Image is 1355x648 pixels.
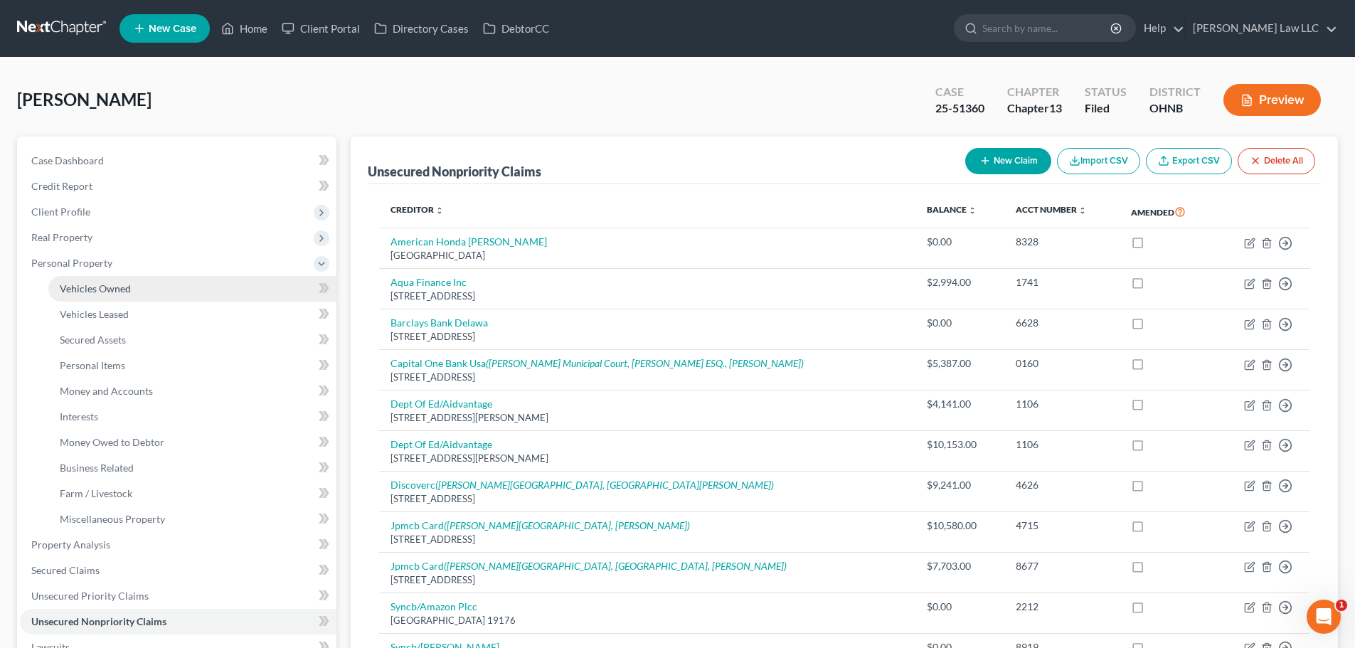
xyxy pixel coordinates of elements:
[48,378,336,404] a: Money and Accounts
[927,356,993,371] div: $5,387.00
[20,609,336,634] a: Unsecured Nonpriority Claims
[17,89,152,110] span: [PERSON_NAME]
[390,357,804,369] a: Capital One Bank Usa([PERSON_NAME] Municipal Court, [PERSON_NAME] ESQ., [PERSON_NAME])
[31,590,149,602] span: Unsecured Priority Claims
[1078,206,1087,215] i: unfold_more
[20,532,336,558] a: Property Analysis
[48,430,336,455] a: Money Owed to Debtor
[1016,356,1108,371] div: 0160
[390,290,903,303] div: [STREET_ADDRESS]
[275,16,367,41] a: Client Portal
[1007,100,1062,117] div: Chapter
[927,478,993,492] div: $9,241.00
[486,357,804,369] i: ([PERSON_NAME] Municipal Court, [PERSON_NAME] ESQ., [PERSON_NAME])
[927,559,993,573] div: $7,703.00
[48,481,336,506] a: Farm / Livestock
[390,533,903,546] div: [STREET_ADDRESS]
[20,174,336,199] a: Credit Report
[444,519,690,531] i: ([PERSON_NAME][GEOGRAPHIC_DATA], [PERSON_NAME])
[1016,600,1108,614] div: 2212
[1238,148,1315,174] button: Delete All
[1149,84,1201,100] div: District
[60,436,164,448] span: Money Owed to Debtor
[390,600,477,612] a: Syncb/Amazon Plcc
[20,148,336,174] a: Case Dashboard
[1016,204,1087,215] a: Acct Number unfold_more
[20,583,336,609] a: Unsecured Priority Claims
[1149,100,1201,117] div: OHNB
[935,84,984,100] div: Case
[1016,559,1108,573] div: 8677
[1146,148,1232,174] a: Export CSV
[48,455,336,481] a: Business Related
[48,404,336,430] a: Interests
[390,492,903,506] div: [STREET_ADDRESS]
[390,330,903,344] div: [STREET_ADDRESS]
[390,371,903,384] div: [STREET_ADDRESS]
[927,397,993,411] div: $4,141.00
[31,206,90,218] span: Client Profile
[60,410,98,423] span: Interests
[965,148,1051,174] button: New Claim
[1085,100,1127,117] div: Filed
[60,359,125,371] span: Personal Items
[435,479,774,491] i: ([PERSON_NAME][GEOGRAPHIC_DATA], [GEOGRAPHIC_DATA][PERSON_NAME])
[1120,196,1215,228] th: Amended
[935,100,984,117] div: 25-51360
[60,513,165,525] span: Miscellaneous Property
[48,353,336,378] a: Personal Items
[968,206,977,215] i: unfold_more
[444,560,787,572] i: ([PERSON_NAME][GEOGRAPHIC_DATA], [GEOGRAPHIC_DATA], [PERSON_NAME])
[390,204,444,215] a: Creditor unfold_more
[60,487,132,499] span: Farm / Livestock
[390,398,492,410] a: Dept Of Ed/Aidvantage
[1137,16,1184,41] a: Help
[390,519,690,531] a: Jpmcb Card([PERSON_NAME][GEOGRAPHIC_DATA], [PERSON_NAME])
[927,437,993,452] div: $10,153.00
[48,327,336,353] a: Secured Assets
[1016,519,1108,533] div: 4715
[390,479,774,491] a: Discoverc([PERSON_NAME][GEOGRAPHIC_DATA], [GEOGRAPHIC_DATA][PERSON_NAME])
[31,154,104,166] span: Case Dashboard
[390,249,903,262] div: [GEOGRAPHIC_DATA]
[1016,316,1108,330] div: 6628
[48,506,336,532] a: Miscellaneous Property
[31,564,100,576] span: Secured Claims
[927,235,993,249] div: $0.00
[1016,478,1108,492] div: 4626
[1016,235,1108,249] div: 8328
[60,282,131,294] span: Vehicles Owned
[31,257,112,269] span: Personal Property
[60,462,134,474] span: Business Related
[60,334,126,346] span: Secured Assets
[1057,148,1140,174] button: Import CSV
[149,23,196,34] span: New Case
[390,452,903,465] div: [STREET_ADDRESS][PERSON_NAME]
[20,558,336,583] a: Secured Claims
[1016,397,1108,411] div: 1106
[927,275,993,290] div: $2,994.00
[390,438,492,450] a: Dept Of Ed/Aidvantage
[368,163,541,180] div: Unsecured Nonpriority Claims
[48,302,336,327] a: Vehicles Leased
[390,276,467,288] a: Aqua Finance Inc
[367,16,476,41] a: Directory Cases
[390,235,547,248] a: American Honda [PERSON_NAME]
[390,560,787,572] a: Jpmcb Card([PERSON_NAME][GEOGRAPHIC_DATA], [GEOGRAPHIC_DATA], [PERSON_NAME])
[60,385,153,397] span: Money and Accounts
[31,538,110,551] span: Property Analysis
[60,308,129,320] span: Vehicles Leased
[31,231,92,243] span: Real Property
[927,600,993,614] div: $0.00
[982,15,1112,41] input: Search by name...
[1007,84,1062,100] div: Chapter
[1049,101,1062,115] span: 13
[214,16,275,41] a: Home
[1016,275,1108,290] div: 1741
[1307,600,1341,634] iframe: Intercom live chat
[390,614,903,627] div: [GEOGRAPHIC_DATA] 19176
[435,206,444,215] i: unfold_more
[927,316,993,330] div: $0.00
[48,276,336,302] a: Vehicles Owned
[1186,16,1337,41] a: [PERSON_NAME] Law LLC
